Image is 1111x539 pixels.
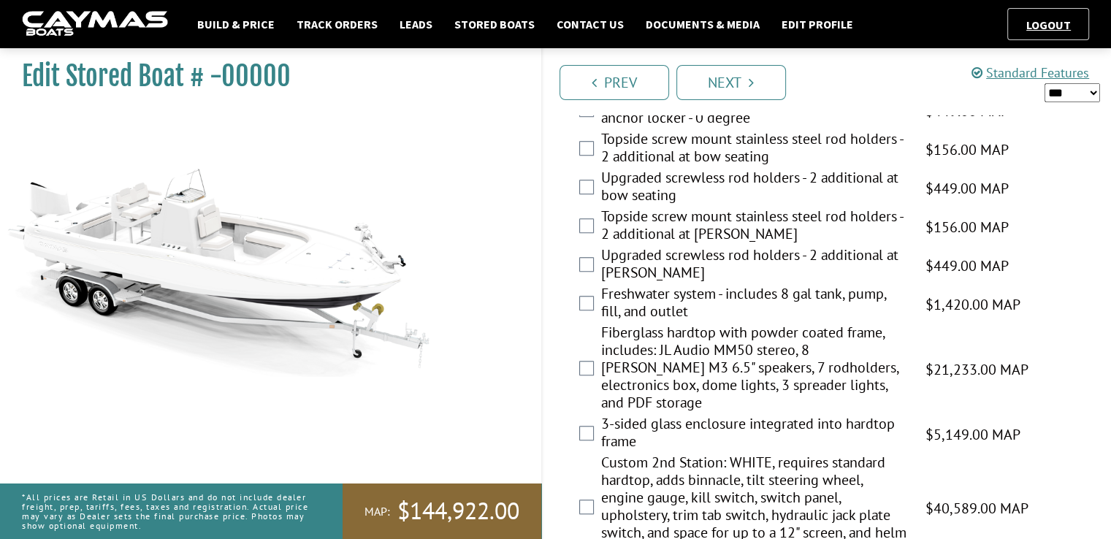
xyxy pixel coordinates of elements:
span: MAP: [364,504,390,519]
h1: Edit Stored Boat # -00000 [22,60,505,93]
span: $156.00 MAP [925,139,1009,161]
span: $5,149.00 MAP [925,424,1020,446]
label: Topside screw mount stainless steel rod holders - 2 additional at [PERSON_NAME] [601,207,907,246]
img: caymas-dealer-connect-2ed40d3bc7270c1d8d7ffb4b79bf05adc795679939227970def78ec6f6c03838.gif [22,11,168,38]
a: Prev [560,65,669,100]
label: Topside screw mount stainless steel rod holders - 2 additional at bow seating [601,130,907,169]
label: Upgraded screwless rod holders - 2 additional at [PERSON_NAME] [601,246,907,285]
a: Standard Features [971,64,1089,81]
a: Logout [1019,18,1078,32]
a: MAP:$144,922.00 [343,483,541,539]
p: *All prices are Retail in US Dollars and do not include dealer freight, prep, tariffs, fees, taxe... [22,485,310,538]
label: Upgraded screwless rod holders - 2 additional at bow seating [601,169,907,207]
a: Stored Boats [447,15,542,34]
a: Track Orders [289,15,385,34]
span: $449.00 MAP [925,255,1009,277]
a: Build & Price [190,15,282,34]
span: $21,233.00 MAP [925,359,1028,381]
a: Next [676,65,786,100]
label: 3-sided glass enclosure integrated into hardtop frame [601,415,907,454]
a: Edit Profile [774,15,860,34]
span: $1,420.00 MAP [925,294,1020,316]
span: $156.00 MAP [925,216,1009,238]
span: $449.00 MAP [925,177,1009,199]
a: Leads [392,15,440,34]
span: $144,922.00 [397,496,519,527]
span: $40,589.00 MAP [925,497,1028,519]
a: Contact Us [549,15,631,34]
label: Fiberglass hardtop with powder coated frame, includes: JL Audio MM50 stereo, 8 [PERSON_NAME] M3 6... [601,324,907,415]
a: Documents & Media [638,15,767,34]
label: Freshwater system - includes 8 gal tank, pump, fill, and outlet [601,285,907,324]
